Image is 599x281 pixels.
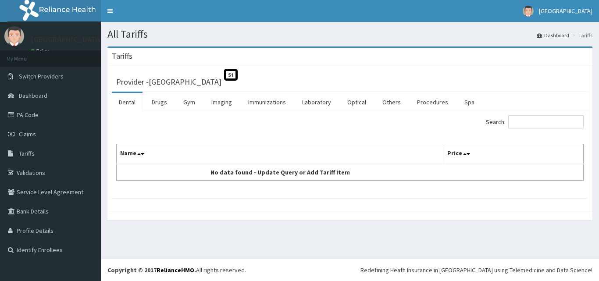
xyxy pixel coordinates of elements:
[117,144,444,164] th: Name
[107,28,592,40] h1: All Tariffs
[145,93,174,111] a: Drugs
[375,93,408,111] a: Others
[157,266,194,274] a: RelianceHMO
[204,93,239,111] a: Imaging
[31,36,103,43] p: [GEOGRAPHIC_DATA]
[295,93,338,111] a: Laboratory
[117,164,444,181] td: No data found - Update Query or Add Tariff Item
[112,93,143,111] a: Dental
[112,52,132,60] h3: Tariffs
[410,93,455,111] a: Procedures
[537,32,569,39] a: Dashboard
[457,93,481,111] a: Spa
[486,115,584,128] label: Search:
[101,259,599,281] footer: All rights reserved.
[570,32,592,39] li: Tariffs
[19,130,36,138] span: Claims
[443,144,584,164] th: Price
[523,6,534,17] img: User Image
[19,149,35,157] span: Tariffs
[340,93,373,111] a: Optical
[107,266,196,274] strong: Copyright © 2017 .
[176,93,202,111] a: Gym
[31,48,52,54] a: Online
[539,7,592,15] span: [GEOGRAPHIC_DATA]
[19,92,47,100] span: Dashboard
[508,115,584,128] input: Search:
[224,69,238,81] span: St
[241,93,293,111] a: Immunizations
[116,78,221,86] h3: Provider - [GEOGRAPHIC_DATA]
[19,72,64,80] span: Switch Providers
[4,26,24,46] img: User Image
[360,266,592,274] div: Redefining Heath Insurance in [GEOGRAPHIC_DATA] using Telemedicine and Data Science!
